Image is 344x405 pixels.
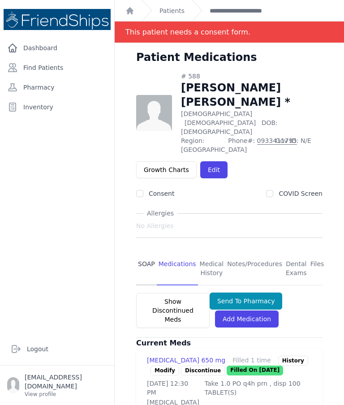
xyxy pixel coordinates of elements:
a: Notes/Procedures [225,252,284,285]
a: Growth Charts [136,161,197,178]
button: Send To Pharmacy [210,293,283,310]
a: Files [309,252,326,285]
a: Edit [200,161,228,178]
label: COVID Screen [279,190,322,197]
button: Show Discontinued Meds [136,293,210,328]
a: Dashboard [4,39,111,57]
div: Notification [115,22,344,43]
label: Consent [149,190,174,197]
div: This patient needs a consent form. [125,22,250,43]
p: Filled On [DATE] [227,366,283,375]
a: Medical History [198,252,226,285]
a: Logout [7,340,107,358]
p: [DEMOGRAPHIC_DATA] [181,109,322,136]
a: Modify [150,366,179,375]
p: [DATE] 12:30 PM [147,379,190,397]
h1: Patient Medications [136,50,257,65]
img: person-242608b1a05df3501eefc295dc1bc67a.jpg [136,95,172,131]
span: No Allergies [136,221,174,230]
p: Discontinue [181,366,225,375]
span: [DEMOGRAPHIC_DATA] [185,119,256,126]
h3: Current Meds [136,338,322,349]
a: Patients [159,6,185,15]
p: View profile [25,391,107,398]
div: Filled 1 time [232,356,271,366]
a: Add Medication [215,310,279,327]
div: # 588 [181,72,322,81]
span: Region: [GEOGRAPHIC_DATA] [181,136,223,154]
div: History [278,356,308,366]
a: Medications [157,252,198,285]
nav: Tabs [136,252,322,285]
img: Medical Missions EMR [4,9,111,30]
p: Take 1.0 PO q4h prn , disp 100 TABLET(S) [205,379,312,397]
span: Gov ID: N/E [275,136,322,154]
span: Allergies [143,209,177,218]
a: SOAP [136,252,157,285]
span: Phone#: [228,136,270,154]
a: Dental Exams [284,252,309,285]
a: Pharmacy [4,78,111,96]
h1: [PERSON_NAME] [PERSON_NAME] * [181,81,322,109]
a: Inventory [4,98,111,116]
a: Find Patients [4,59,111,77]
a: [EMAIL_ADDRESS][DOMAIN_NAME] View profile [7,373,107,398]
div: [MEDICAL_DATA] 650 mg [147,356,225,366]
p: [EMAIL_ADDRESS][DOMAIN_NAME] [25,373,107,391]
